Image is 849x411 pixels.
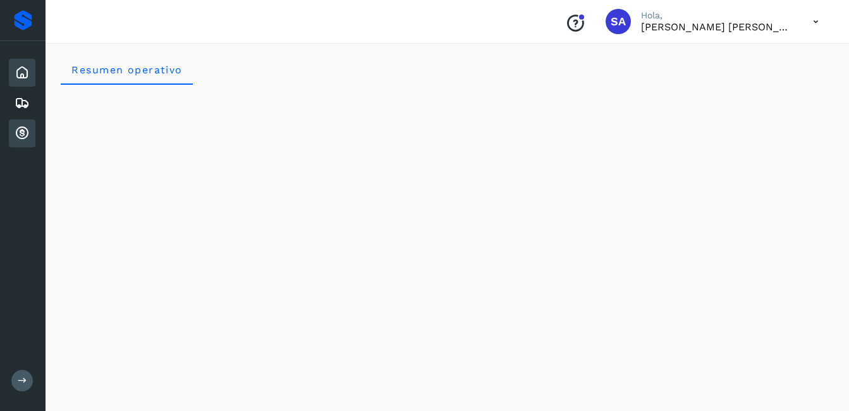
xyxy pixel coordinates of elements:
div: Cuentas por cobrar [9,120,35,147]
div: Inicio [9,59,35,87]
p: Hola, [641,10,793,21]
div: Embarques [9,89,35,117]
p: Saul Armando Palacios Martinez [641,21,793,33]
span: Resumen operativo [71,64,183,76]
